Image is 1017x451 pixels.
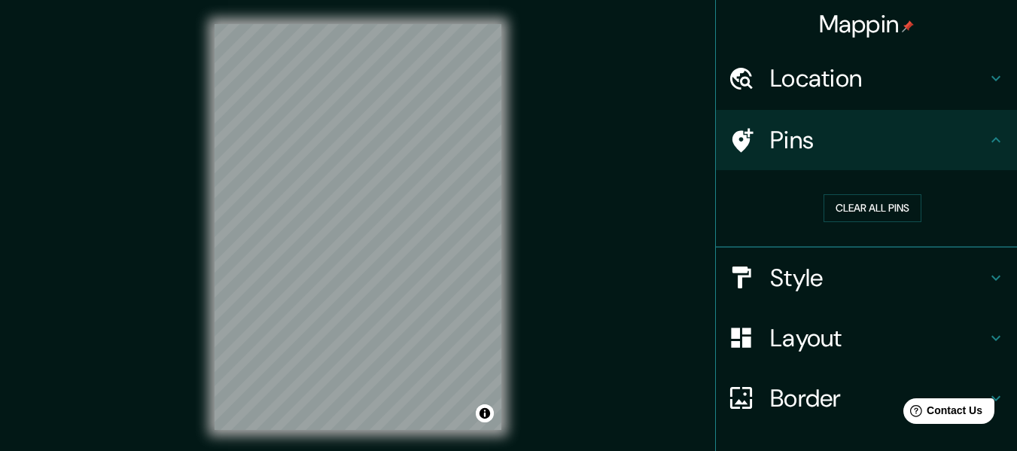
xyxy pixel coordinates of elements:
[716,48,1017,108] div: Location
[770,63,987,93] h4: Location
[770,383,987,413] h4: Border
[824,194,921,222] button: Clear all pins
[716,308,1017,368] div: Layout
[770,263,987,293] h4: Style
[883,392,1000,434] iframe: Help widget launcher
[716,248,1017,308] div: Style
[716,110,1017,170] div: Pins
[716,368,1017,428] div: Border
[902,20,914,32] img: pin-icon.png
[819,9,915,39] h4: Mappin
[770,125,987,155] h4: Pins
[476,404,494,422] button: Toggle attribution
[770,323,987,353] h4: Layout
[215,24,501,430] canvas: Map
